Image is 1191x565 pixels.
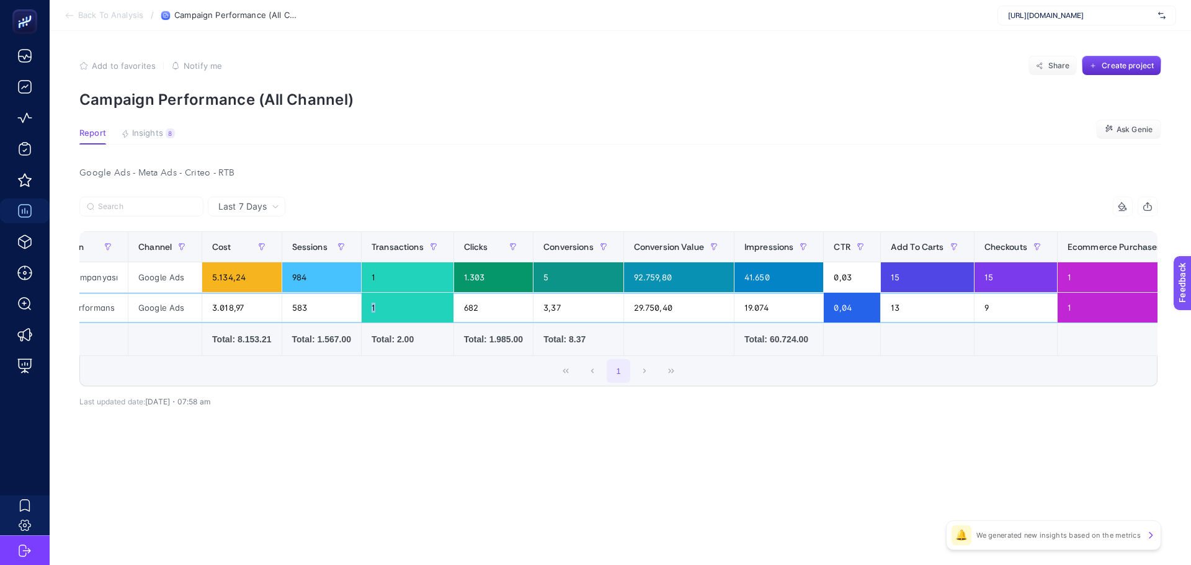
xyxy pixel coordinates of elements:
[543,242,594,252] span: Conversions
[166,128,175,138] div: 8
[1048,61,1070,71] span: Share
[79,91,1161,109] p: Campaign Performance (All Channel)
[1158,9,1166,22] img: svg%3e
[372,242,424,252] span: Transactions
[292,242,328,252] span: Sessions
[92,61,156,71] span: Add to favorites
[891,242,944,252] span: Add To Carts
[362,293,453,323] div: 1
[744,242,794,252] span: Impressions
[533,262,623,292] div: 5
[202,293,281,323] div: 3.018,97
[464,333,523,345] div: Total: 1.985.00
[984,242,1027,252] span: Checkouts
[212,242,231,252] span: Cost
[128,262,202,292] div: Google Ads
[454,293,533,323] div: 682
[138,242,172,252] span: Channel
[1028,56,1077,76] button: Share
[881,293,974,323] div: 13
[282,262,361,292] div: 984
[454,262,533,292] div: 1.303
[634,242,704,252] span: Conversion Value
[975,293,1057,323] div: 9
[975,262,1057,292] div: 15
[202,262,281,292] div: 5.134,24
[151,10,154,20] span: /
[1117,125,1153,135] span: Ask Genie
[607,359,630,383] button: 1
[32,293,128,323] div: Maks. Performans
[132,128,163,138] span: Insights
[292,333,351,345] div: Total: 1.567.00
[1068,242,1162,252] span: Ecommerce Purchases
[212,333,271,345] div: Total: 8.153.21
[824,262,880,292] div: 0,03
[282,293,361,323] div: 583
[79,128,106,138] span: Report
[98,202,196,211] input: Search
[128,293,202,323] div: Google Ads
[79,216,1158,406] div: Last 7 Days
[69,164,1167,182] div: Google Ads - Meta Ads - Criteo - RTB
[734,262,824,292] div: 41.650
[362,262,453,292] div: 1
[79,397,145,406] span: Last updated date:
[372,333,444,345] div: Total: 2.00
[145,397,210,406] span: [DATE]・07:58 am
[464,242,488,252] span: Clicks
[734,293,824,323] div: 19.074
[1082,56,1161,76] button: Create project
[32,262,128,292] div: Arama Kampanyası
[171,61,222,71] button: Notify me
[624,262,734,292] div: 92.759,80
[79,61,156,71] button: Add to favorites
[744,333,814,345] div: Total: 60.724.00
[824,293,880,323] div: 0,04
[881,262,974,292] div: 15
[78,11,143,20] span: Back To Analysis
[834,242,850,252] span: CTR
[543,333,613,345] div: Total: 8.37
[7,4,47,14] span: Feedback
[533,293,623,323] div: 3,37
[1008,11,1153,20] span: [URL][DOMAIN_NAME]
[174,11,298,20] span: Campaign Performance (All Channel)
[1096,120,1161,140] button: Ask Genie
[218,200,267,213] span: Last 7 Days
[184,61,222,71] span: Notify me
[624,293,734,323] div: 29.750,40
[1102,61,1154,71] span: Create project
